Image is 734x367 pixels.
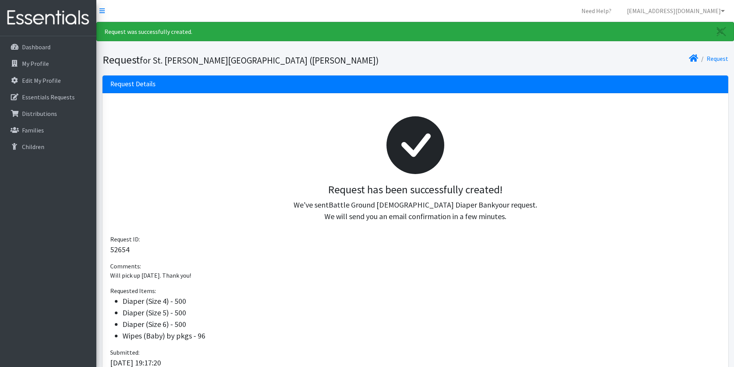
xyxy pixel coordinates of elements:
[22,77,61,84] p: Edit My Profile
[123,295,721,307] li: Diaper (Size 4) - 500
[707,55,728,62] a: Request
[116,199,714,222] p: We've sent your request. We will send you an email confirmation in a few minutes.
[22,126,44,134] p: Families
[123,318,721,330] li: Diaper (Size 6) - 500
[3,89,93,105] a: Essentials Requests
[96,22,734,41] div: Request was successfully created.
[110,244,721,255] p: 52654
[3,139,93,154] a: Children
[110,262,141,270] span: Comments:
[110,271,721,280] p: Will pick up [DATE]. Thank you!
[110,349,139,356] span: Submitted:
[3,39,93,55] a: Dashboard
[22,110,57,117] p: Distributions
[22,143,44,151] p: Children
[110,80,156,88] h3: Request Details
[123,307,721,318] li: Diaper (Size 5) - 500
[102,53,413,67] h1: Request
[110,235,140,243] span: Request ID:
[3,106,93,121] a: Distributions
[22,43,50,51] p: Dashboard
[22,93,75,101] p: Essentials Requests
[3,5,93,31] img: HumanEssentials
[3,56,93,71] a: My Profile
[3,122,93,138] a: Families
[22,60,49,67] p: My Profile
[116,183,714,196] h3: Request has been successfully created!
[123,330,721,342] li: Wipes (Baby) by pkgs - 96
[3,73,93,88] a: Edit My Profile
[575,3,618,18] a: Need Help?
[709,22,734,41] a: Close
[329,200,495,209] span: Battle Ground [DEMOGRAPHIC_DATA] Diaper Bank
[140,55,379,66] small: for St. [PERSON_NAME][GEOGRAPHIC_DATA] ([PERSON_NAME])
[110,287,156,295] span: Requested Items:
[621,3,731,18] a: [EMAIL_ADDRESS][DOMAIN_NAME]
